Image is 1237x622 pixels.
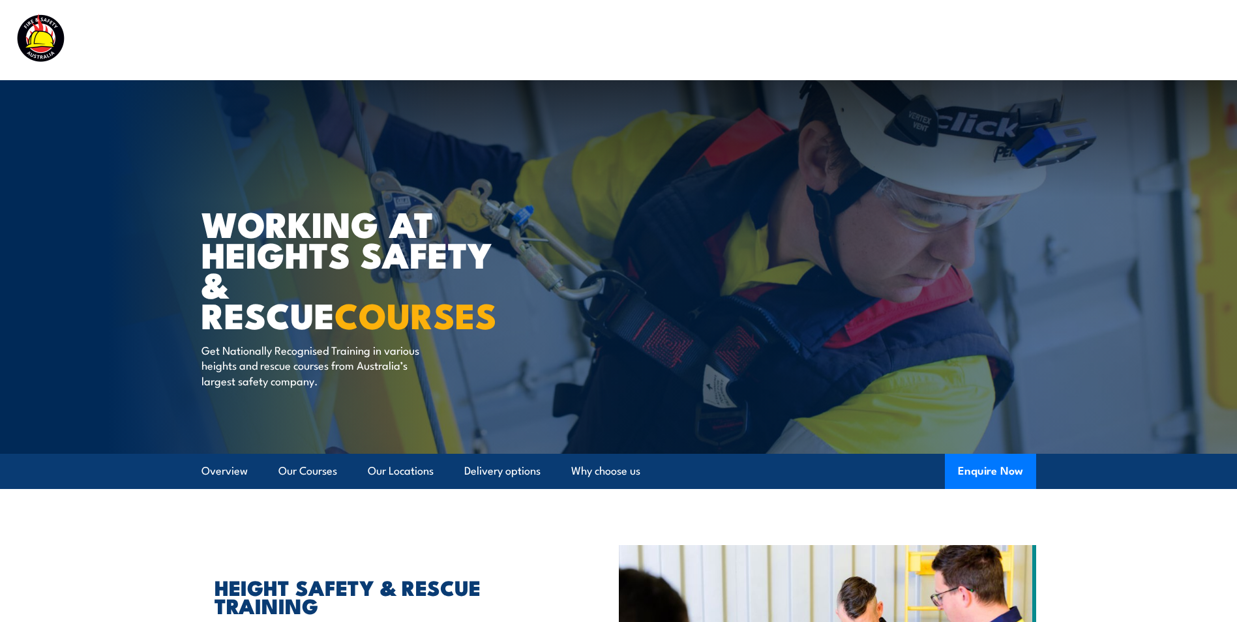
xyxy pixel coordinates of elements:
[599,23,685,57] a: Course Calendar
[215,578,559,614] h2: HEIGHT SAFETY & RESCUE TRAINING
[714,23,869,57] a: Emergency Response Services
[201,342,440,388] p: Get Nationally Recognised Training in various heights and rescue courses from Australia’s largest...
[529,23,570,57] a: Courses
[571,454,640,488] a: Why choose us
[898,23,946,57] a: About Us
[278,454,337,488] a: Our Courses
[1032,23,1106,57] a: Learner Portal
[368,454,434,488] a: Our Locations
[201,208,524,330] h1: WORKING AT HEIGHTS SAFETY & RESCUE
[335,287,497,341] strong: COURSES
[975,23,1004,57] a: News
[945,454,1036,489] button: Enquire Now
[1135,23,1176,57] a: Contact
[464,454,541,488] a: Delivery options
[201,454,248,488] a: Overview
